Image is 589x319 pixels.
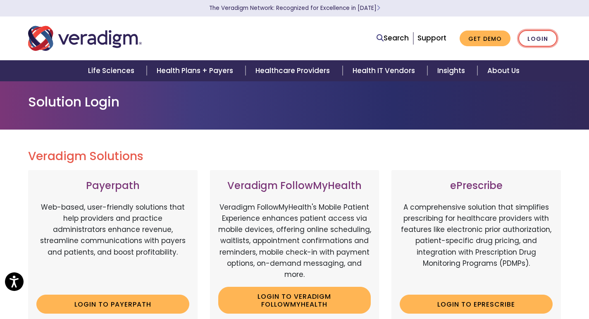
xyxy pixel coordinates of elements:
[218,180,371,192] h3: Veradigm FollowMyHealth
[28,25,142,52] img: Veradigm logo
[477,60,529,81] a: About Us
[36,180,189,192] h3: Payerpath
[28,94,561,110] h1: Solution Login
[400,180,553,192] h3: ePrescribe
[36,295,189,314] a: Login to Payerpath
[78,60,147,81] a: Life Sciences
[343,60,427,81] a: Health IT Vendors
[218,202,371,280] p: Veradigm FollowMyHealth's Mobile Patient Experience enhances patient access via mobile devices, o...
[400,295,553,314] a: Login to ePrescribe
[427,60,477,81] a: Insights
[28,149,561,163] h2: Veradigm Solutions
[460,31,510,47] a: Get Demo
[417,33,446,43] a: Support
[36,202,189,288] p: Web-based, user-friendly solutions that help providers and practice administrators enhance revenu...
[246,60,342,81] a: Healthcare Providers
[377,4,380,12] span: Learn More
[400,202,553,288] p: A comprehensive solution that simplifies prescribing for healthcare providers with features like ...
[209,4,380,12] a: The Veradigm Network: Recognized for Excellence in [DATE]Learn More
[518,30,557,47] a: Login
[147,60,246,81] a: Health Plans + Payers
[218,287,371,314] a: Login to Veradigm FollowMyHealth
[377,33,409,44] a: Search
